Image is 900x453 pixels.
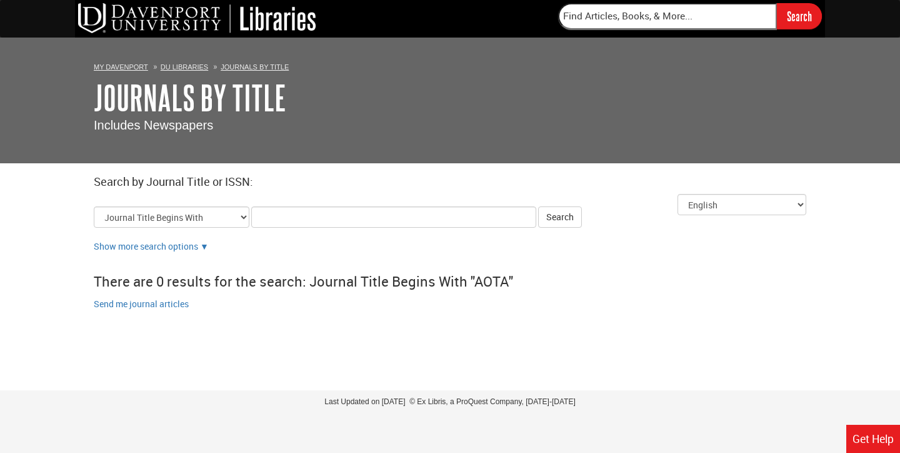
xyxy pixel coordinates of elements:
[221,63,289,71] a: Journals By Title
[161,63,208,71] a: DU Libraries
[846,425,900,453] a: Get Help
[78,3,316,33] img: DU Libraries
[94,63,148,71] a: My Davenport
[94,265,806,297] div: There are 0 results for the search: Journal Title Begins With "AOTA"
[94,240,198,252] a: Show more search options
[94,298,189,310] a: Send me journal articles
[94,78,286,117] a: Journals By Title
[538,206,582,228] button: Search
[200,240,209,252] a: Show more search options
[94,116,806,135] p: Includes Newspapers
[94,60,806,73] ol: Breadcrumbs
[94,176,806,188] h2: Search by Journal Title or ISSN:
[777,3,822,29] input: Search
[558,3,777,29] input: Find Articles, Books, & More...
